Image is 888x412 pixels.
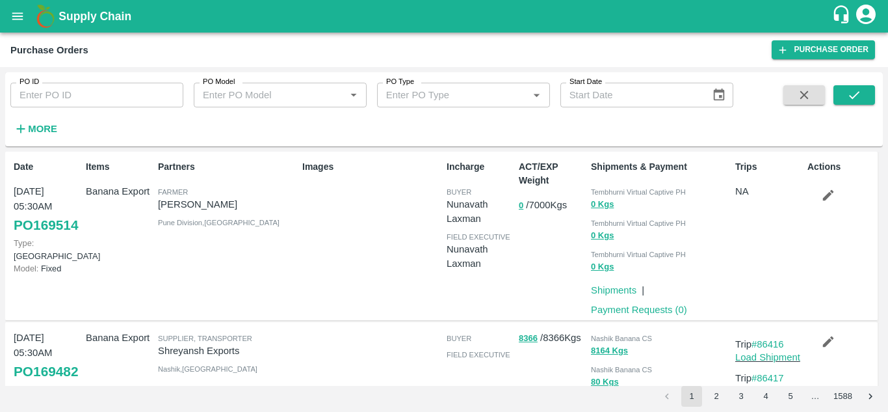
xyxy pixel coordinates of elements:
p: [GEOGRAPHIC_DATA] [14,237,81,262]
p: [DATE] 05:30AM [14,331,81,360]
button: 0 Kgs [591,228,614,243]
button: 8366 [519,331,538,346]
span: Nashik Banana CS [591,335,652,342]
p: Trip [735,371,802,385]
button: Go to page 1588 [829,386,856,407]
button: Go to page 2 [706,386,727,407]
p: Items [86,160,153,174]
span: Type: [14,385,34,394]
p: Nunavath Laxman [447,197,514,227]
a: Purchase Order [772,40,875,59]
b: Supply Chain [59,10,131,23]
p: Shipments & Payment [591,160,730,174]
p: ACT/EXP Weight [519,160,586,187]
p: Shreyansh Exports [158,344,297,358]
button: 0 [519,199,523,213]
strong: More [28,124,57,134]
span: field executive [447,351,510,359]
input: Enter PO Type [381,87,525,103]
button: 80 Kgs [591,375,619,390]
button: Choose date [707,83,731,107]
span: Tembhurni Virtual Captive PH [591,251,686,258]
div: customer-support [831,5,854,28]
a: #86417 [751,373,784,383]
span: Type: [14,238,34,248]
input: Start Date [560,83,702,107]
nav: pagination navigation [655,386,883,407]
p: Date [14,160,81,174]
button: More [10,118,60,140]
button: open drawer [3,1,33,31]
a: PO169514 [14,213,78,237]
button: Open [528,87,545,103]
p: Images [302,160,441,174]
a: #86416 [751,339,784,350]
button: Open [345,87,362,103]
button: 0 Kgs [591,197,614,212]
p: Banana Export [86,331,153,345]
p: Actions [807,160,874,174]
input: Enter PO ID [10,83,183,107]
input: Enter PO Model [198,87,341,103]
span: buyer [447,335,471,342]
button: Go to page 3 [731,386,751,407]
span: Model: [14,264,38,273]
a: Load Shipment [735,352,800,363]
p: Vendor [14,383,81,396]
label: PO Type [386,77,414,87]
label: PO Model [203,77,235,87]
span: Supplier, Transporter [158,335,252,342]
button: 8164 Kgs [591,344,628,359]
label: PO ID [20,77,39,87]
p: / 7000 Kgs [519,198,586,213]
span: Tembhurni Virtual Captive PH [591,219,686,227]
span: buyer [447,188,471,196]
p: Partners [158,160,297,174]
a: Shipments [591,285,636,295]
div: | [636,278,644,297]
img: logo [33,3,59,29]
button: Go to next page [860,386,881,407]
span: Nashik , [GEOGRAPHIC_DATA] [158,365,257,373]
p: Trip [735,337,802,351]
a: Payment Requests (0) [591,305,687,315]
label: Start Date [569,77,602,87]
p: Fixed [14,262,81,275]
p: NA [735,184,802,199]
span: Nashik Banana CS [591,366,652,374]
div: account of current user [854,3,878,30]
p: Incharge [447,160,514,174]
p: Trips [735,160,802,174]
span: field executive [447,233,510,241]
span: Tembhurni Virtual Captive PH [591,188,686,196]
a: Supply Chain [59,7,831,25]
button: Go to page 4 [755,386,776,407]
button: page 1 [681,386,702,407]
a: PO169482 [14,360,78,383]
button: Go to page 5 [780,386,801,407]
p: / 8366 Kgs [519,331,586,346]
p: [PERSON_NAME] [158,197,297,212]
div: Purchase Orders [10,42,88,59]
p: Banana Export [86,184,153,199]
div: … [805,391,826,403]
p: [DATE] 05:30AM [14,184,81,213]
span: Pune Division , [GEOGRAPHIC_DATA] [158,219,280,227]
span: Farmer [158,188,188,196]
p: Nunavath Laxman [447,242,514,271]
button: 0 Kgs [591,260,614,275]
